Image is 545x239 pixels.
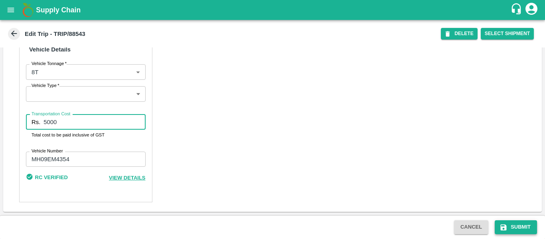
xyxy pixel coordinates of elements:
button: open drawer [2,1,20,19]
img: logo [20,2,36,18]
label: Vehicle Type [32,83,59,89]
label: Vehicle Tonnage [32,61,67,67]
div: customer-support [510,3,524,17]
input: Ex: TS07EX8889 [26,152,146,167]
a: Supply Chain [36,4,510,16]
div: account of current user [524,2,539,18]
button: DELETE [441,28,478,40]
button: Cancel [454,220,488,234]
b: Supply Chain [36,6,81,14]
p: 8T [32,68,38,77]
b: Edit Trip - TRIP/88543 [25,31,85,37]
strong: Vehicle Details [29,46,71,53]
label: Vehicle Number [32,148,63,154]
p: Total cost to be paid inclusive of GST [32,131,140,138]
label: Transportation Cost [32,111,70,117]
b: RC Verified [35,174,68,180]
p: Rs. [32,118,40,126]
button: Submit [495,220,537,234]
span: View Details [109,175,145,181]
button: Select Shipment [481,28,534,40]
